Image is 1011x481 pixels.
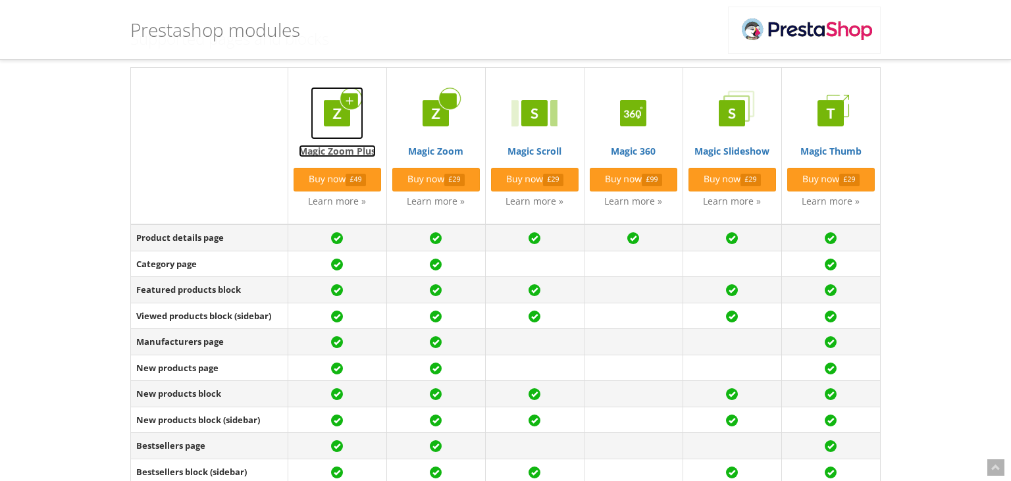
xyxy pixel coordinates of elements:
[505,195,563,207] a: Learn more »
[706,87,758,139] img: Magic Slideshow
[787,168,875,191] a: Buy now£29
[131,224,288,251] td: Product details page
[131,277,288,303] td: Featured products block
[491,168,579,191] a: Buy now£29
[346,174,366,186] span: £49
[590,87,677,157] a: Magic 360
[642,174,662,186] span: £99
[804,87,857,139] img: Magic Thumb
[409,87,462,139] img: Magic Zoom
[131,303,288,329] td: Viewed products block (sidebar)
[131,329,288,355] td: Manufacturers page
[508,87,561,139] img: Magic Scroll
[604,195,662,207] a: Learn more »
[688,168,776,191] a: Buy now£29
[703,195,761,207] a: Learn more »
[491,87,579,157] a: Magic Scroll
[131,433,288,459] td: Bestsellers page
[839,174,860,186] span: £29
[392,168,480,191] a: Buy now£29
[131,407,288,433] td: New products block (sidebar)
[740,174,761,186] span: £29
[802,195,860,207] a: Learn more »
[543,174,563,186] span: £29
[392,87,480,157] a: Magic Zoom
[131,251,288,277] td: Category page
[590,168,677,191] a: Buy now£99
[131,381,288,407] td: New products block
[607,87,660,139] img: Magic 360
[787,87,875,157] a: Magic Thumb
[294,168,381,191] a: Buy now£49
[311,87,363,139] img: Magic Zoom Plus
[294,87,381,157] a: Magic Zoom Plus
[131,355,288,381] td: New products page
[444,174,465,186] span: £29
[308,195,366,207] a: Learn more »
[688,87,776,157] a: Magic Slideshow
[407,195,465,207] a: Learn more »
[130,10,300,49] h1: Prestashop modules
